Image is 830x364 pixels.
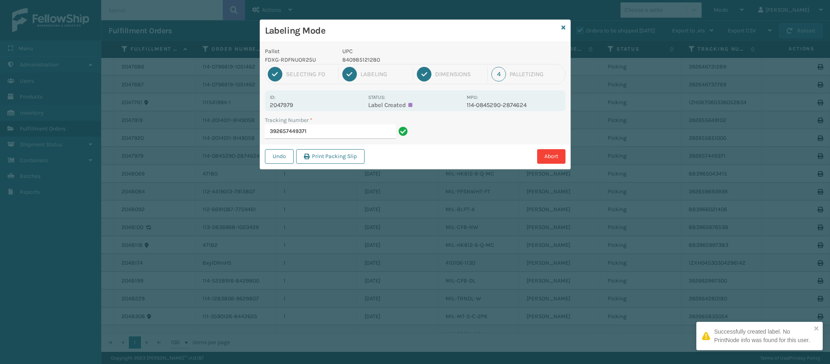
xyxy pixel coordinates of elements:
[342,67,357,81] div: 2
[361,71,409,78] div: Labeling
[265,25,558,37] h3: Labeling Mode
[368,101,462,109] p: Label Created
[814,325,819,333] button: close
[342,47,462,56] p: UPC
[342,56,462,64] p: 840985121280
[368,94,385,100] label: Status:
[417,67,431,81] div: 3
[714,328,811,345] div: Successfully created label. No PrintNode info was found for this user.
[491,67,506,81] div: 4
[268,67,282,81] div: 1
[537,149,565,164] button: Abort
[510,71,562,78] div: Palletizing
[270,101,363,109] p: 2047979
[265,56,333,64] p: FDXG-RDFNUOR25U
[467,101,560,109] p: 114-0845290-2874624
[286,71,335,78] div: Selecting FO
[270,94,275,100] label: Id:
[265,47,333,56] p: Pallet
[296,149,365,164] button: Print Packing Slip
[265,116,312,124] label: Tracking Number
[265,149,294,164] button: Undo
[467,94,478,100] label: MPO:
[435,71,484,78] div: Dimensions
